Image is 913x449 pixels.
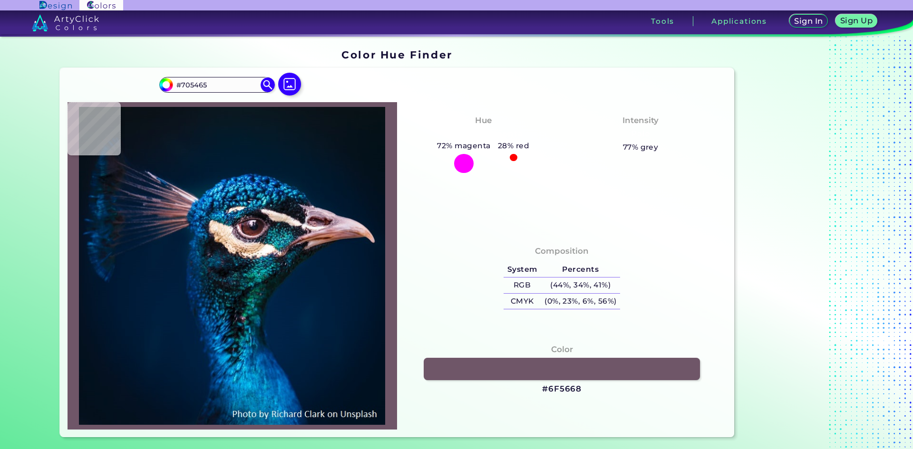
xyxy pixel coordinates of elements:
[791,15,826,27] a: Sign In
[72,107,392,425] img: img_pavlin.jpg
[796,18,821,25] h5: Sign In
[32,14,99,31] img: logo_artyclick_colors_white.svg
[535,244,589,258] h4: Composition
[622,114,659,127] h4: Intensity
[440,128,527,140] h3: Reddish Magenta
[541,262,620,277] h5: Percents
[504,262,541,277] h5: System
[504,294,541,309] h5: CMYK
[494,140,533,152] h5: 28% red
[434,140,495,152] h5: 72% magenta
[551,343,573,356] h4: Color
[541,277,620,293] h5: (44%, 34%, 41%)
[475,114,492,127] h4: Hue
[173,78,261,91] input: type color..
[341,48,452,62] h1: Color Hue Finder
[711,18,767,25] h3: Applications
[842,17,871,24] h5: Sign Up
[837,15,875,27] a: Sign Up
[738,46,857,441] iframe: Advertisement
[542,383,582,395] h3: #6F5668
[39,1,71,10] img: ArtyClick Design logo
[651,18,674,25] h3: Tools
[278,73,301,96] img: icon picture
[627,128,654,140] h3: Pale
[504,277,541,293] h5: RGB
[623,141,659,153] h5: 77% grey
[261,77,275,92] img: icon search
[541,294,620,309] h5: (0%, 23%, 6%, 56%)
